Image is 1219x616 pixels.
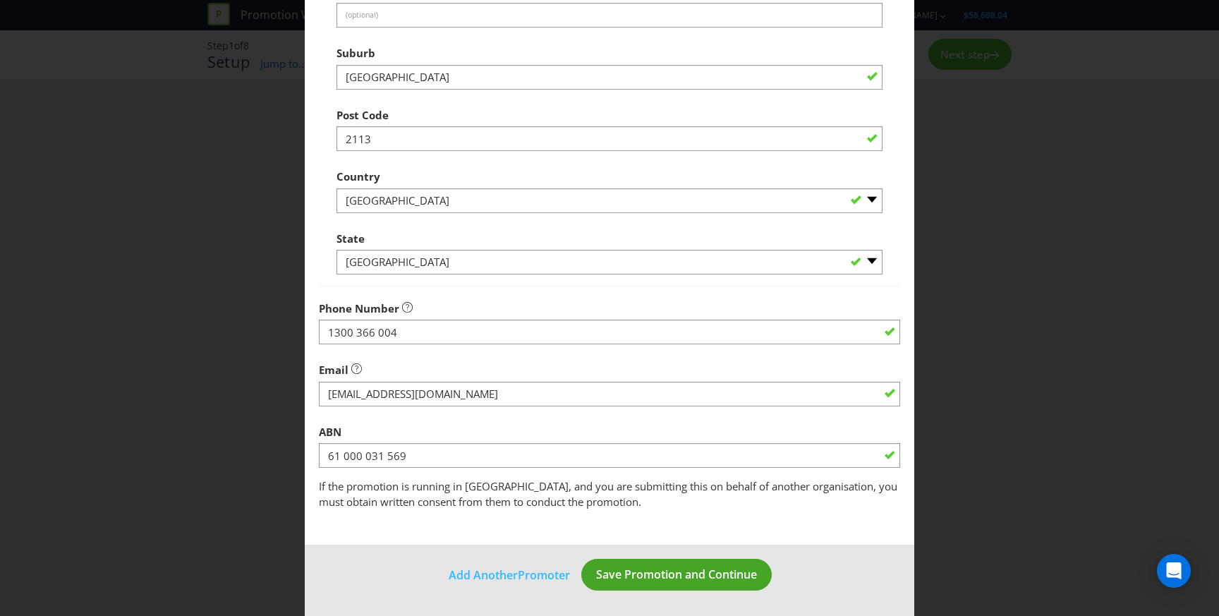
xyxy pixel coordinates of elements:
[319,363,348,377] span: Email
[336,108,389,122] span: Post Code
[319,320,900,344] input: e.g. 03 1234 9876
[336,126,883,151] input: e.g. 3000
[449,567,518,583] span: Add Another
[319,425,341,439] span: ABN
[319,479,897,508] span: If the promotion is running in [GEOGRAPHIC_DATA], and you are submitting this on behalf of anothe...
[336,46,375,60] span: Suburb
[336,169,380,183] span: Country
[1157,554,1191,588] div: Open Intercom Messenger
[319,301,399,315] span: Phone Number
[336,65,883,90] input: e.g. Melbourne
[448,566,571,584] button: Add AnotherPromoter
[336,231,365,246] span: State
[596,567,757,582] span: Save Promotion and Continue
[518,567,570,583] span: Promoter
[581,559,772,591] button: Save Promotion and Continue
